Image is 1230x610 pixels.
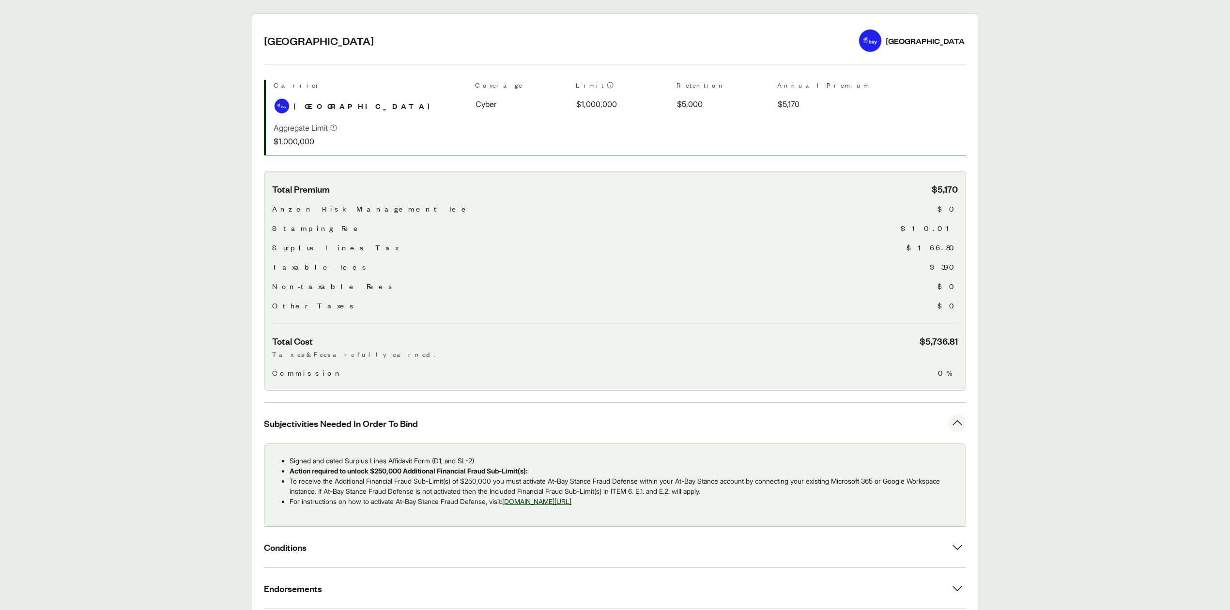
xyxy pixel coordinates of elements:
[290,456,958,466] p: Signed and dated Surplus Lines Affidavit Form (D1, and SL-2)
[502,497,571,505] a: [DOMAIN_NAME][URL]
[274,136,338,147] p: $1,000,000
[274,80,467,94] th: Carrier
[886,34,967,47] div: [GEOGRAPHIC_DATA]
[576,80,669,94] th: Limit
[901,222,958,234] span: $10.01
[272,335,313,347] span: Total Cost
[938,203,958,214] span: $0
[932,183,958,195] span: $5,170
[272,349,958,359] p: Taxes & Fees are fully earned.
[290,496,958,506] p: For instructions on how to activate At-Bay Stance Fraud Defense, visit:
[778,98,799,110] span: $5,170
[576,98,617,110] span: $1,000,000
[264,33,847,48] h2: [GEOGRAPHIC_DATA]
[272,183,330,195] span: Total Premium
[938,280,958,292] span: $0
[290,467,528,475] strong: Action required to unlock $250,000 Additional Financial Fraud Sub-Limit(s):
[272,242,398,253] span: Surplus Lines Tax
[264,568,966,609] button: Endorsements
[938,367,958,379] span: 0%
[272,280,396,292] span: Non-taxable Fees
[930,261,958,273] span: $390
[907,242,958,253] span: $166.80
[264,403,966,443] button: Subjectivities Needed In Order To Bind
[274,122,328,134] p: Aggregate Limit
[293,100,438,112] span: [GEOGRAPHIC_DATA]
[264,541,307,553] span: Conditions
[677,98,703,110] span: $5,000
[476,98,496,110] span: Cyber
[777,80,870,94] th: Annual Premium
[290,476,958,496] p: To receive the Additional Financial Fraud Sub-Limit(s) of $250,000 you must activate At-Bay Stanc...
[676,80,769,94] th: Retention
[859,30,881,52] img: At-Bay logo
[272,203,471,214] span: Anzen Risk Management Fee
[264,527,966,567] button: Conditions
[475,80,568,94] th: Coverage
[272,261,370,273] span: Taxable Fees
[264,582,322,595] span: Endorsements
[272,367,343,379] span: Commission
[275,99,289,113] img: At-Bay logo
[938,300,958,311] span: $0
[920,335,958,347] span: $5,736.81
[264,417,418,429] span: Subjectivities Needed In Order To Bind
[272,300,357,311] span: Other Taxes
[272,222,363,234] span: Stamping Fee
